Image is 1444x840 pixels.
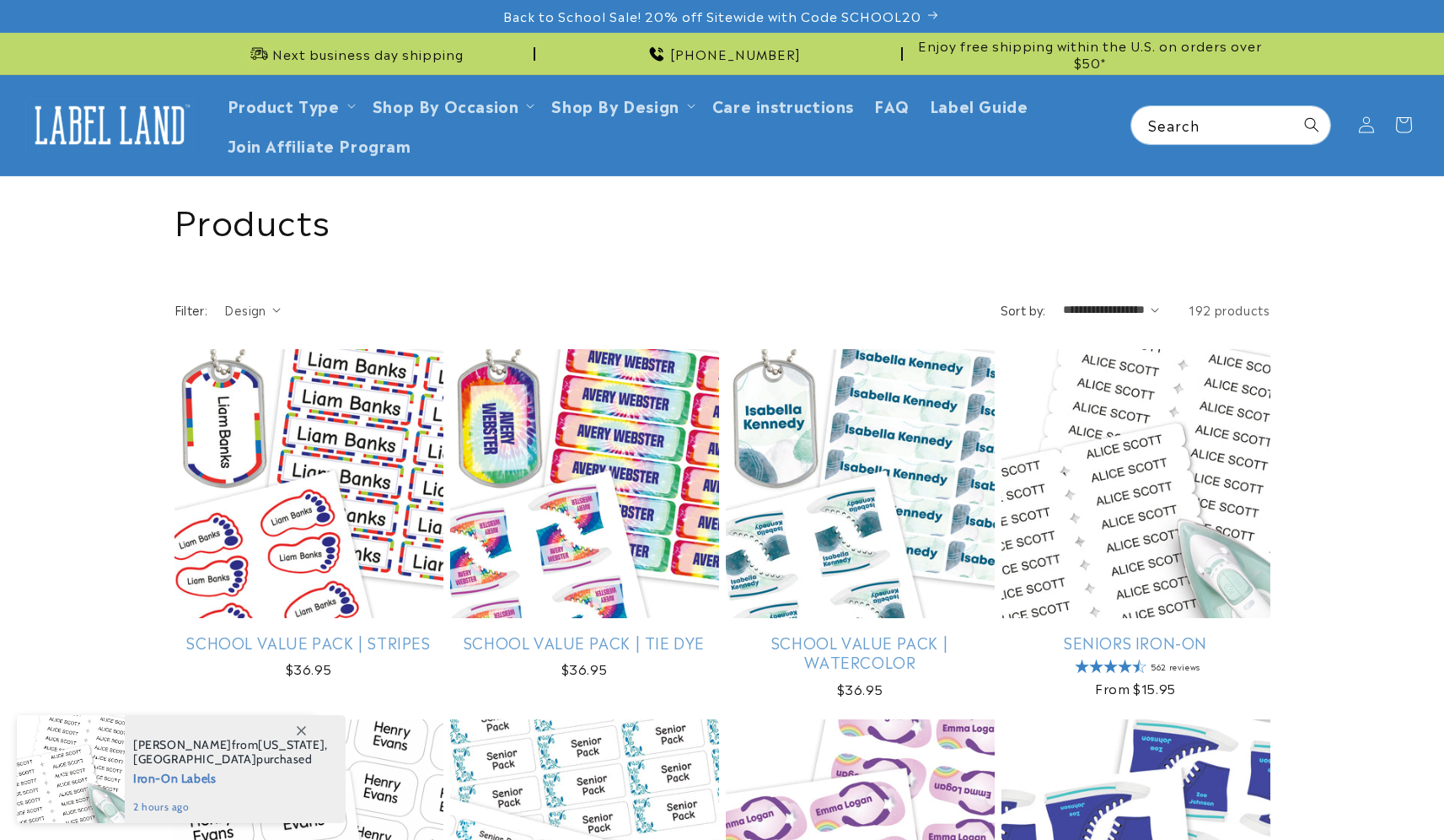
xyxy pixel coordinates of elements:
[133,767,328,788] span: Iron-On Labels
[450,633,719,652] a: School Value Pack | Tie Dye
[551,94,679,116] a: Shop By Design
[362,85,542,125] summary: Shop By Occasion
[503,8,921,24] span: Back to School Sale! 20% off Sitewide with Code SCHOOL20
[1001,301,1046,318] label: Sort by:
[217,125,421,164] a: Join Affiliate Program
[133,800,328,815] span: 2 hours ago
[174,33,535,74] div: Announcement
[25,99,194,151] img: Label Land
[930,95,1028,115] span: Label Guide
[228,135,411,154] span: Join Affiliate Program
[217,85,362,125] summary: Product Type
[874,95,910,115] span: FAQ
[542,33,903,74] div: Announcement
[910,33,1270,74] div: Announcement
[702,85,864,125] a: Care instructions
[670,46,801,62] span: [PHONE_NUMBER]
[133,737,232,752] span: [PERSON_NAME]
[712,95,854,115] span: Care instructions
[1275,767,1427,823] iframe: Gorgias live chat messenger
[174,197,1270,241] h1: Products
[133,738,328,767] span: from , purchased
[224,301,281,319] summary: Design (0 selected)
[19,93,201,158] a: Label Land
[174,301,208,319] h2: Filter:
[920,85,1039,125] a: Label Guide
[910,37,1270,70] span: Enjoy free shipping within the U.S. on orders over $50*
[174,633,443,652] a: School Value Pack | Stripes
[228,94,340,116] a: Product Type
[258,737,325,752] span: [US_STATE]
[272,46,464,62] span: Next business day shipping
[726,633,995,672] a: School Value Pack | Watercolor
[373,95,519,115] span: Shop By Occasion
[864,85,920,125] a: FAQ
[1001,633,1270,652] a: Seniors Iron-On
[1189,301,1270,318] span: 192 products
[224,301,266,318] span: Design
[541,85,701,125] summary: Shop By Design
[133,751,256,767] span: [GEOGRAPHIC_DATA]
[1293,106,1330,143] button: Search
